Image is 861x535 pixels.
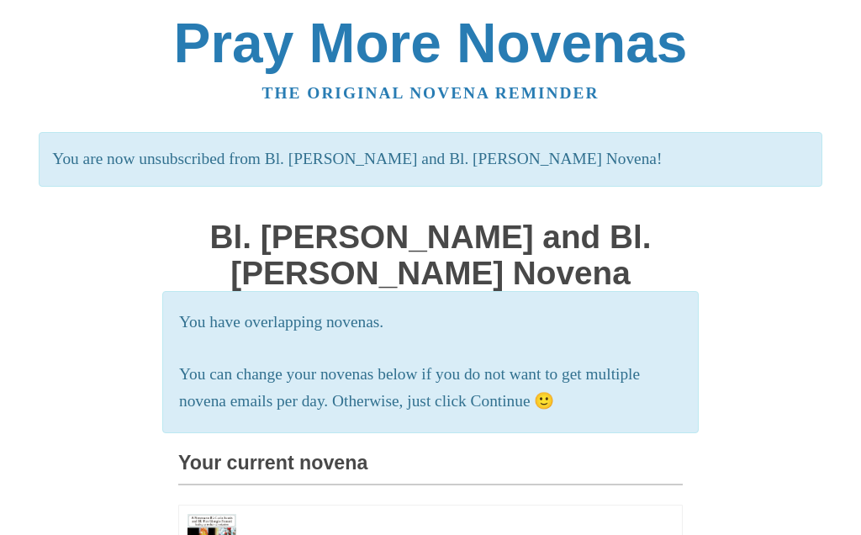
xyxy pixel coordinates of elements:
p: You have overlapping novenas. [179,309,682,336]
h1: Bl. [PERSON_NAME] and Bl. [PERSON_NAME] Novena [178,220,683,291]
p: You are now unsubscribed from Bl. [PERSON_NAME] and Bl. [PERSON_NAME] Novena! [39,132,821,187]
p: You can change your novenas below if you do not want to get multiple novena emails per day. Other... [179,361,682,416]
h3: Your current novena [178,453,683,485]
a: The original novena reminder [262,84,600,102]
a: Pray More Novenas [174,12,688,74]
